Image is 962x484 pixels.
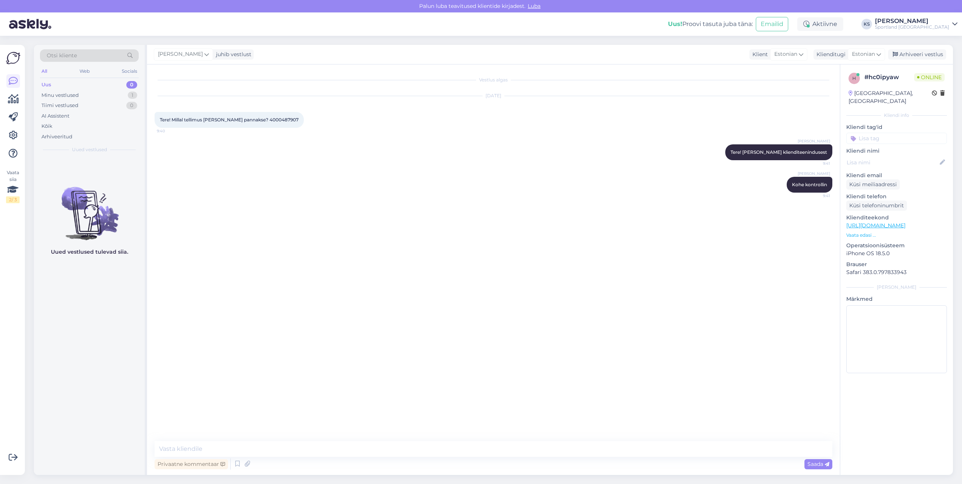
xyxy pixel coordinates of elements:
[128,92,137,99] div: 1
[846,232,947,239] p: Vaata edasi ...
[846,179,900,190] div: Küsi meiliaadressi
[731,149,827,155] span: Tere! [PERSON_NAME] klienditeenindusest
[861,19,872,29] div: KS
[126,81,137,89] div: 0
[47,52,77,60] span: Otsi kliente
[792,182,827,187] span: Kohe kontrollin
[846,284,947,291] div: [PERSON_NAME]
[158,50,203,58] span: [PERSON_NAME]
[846,250,947,257] p: iPhone OS 18.5.0
[41,123,52,130] div: Kõik
[6,169,20,203] div: Vaata siia
[875,18,957,30] a: [PERSON_NAME]Sportland [GEOGRAPHIC_DATA]
[668,20,753,29] div: Proovi tasuta juba täna:
[846,172,947,179] p: Kliendi email
[155,459,228,469] div: Privaatne kommentaar
[846,260,947,268] p: Brauser
[846,295,947,303] p: Märkmed
[846,222,905,229] a: [URL][DOMAIN_NAME]
[525,3,543,9] span: Luba
[807,461,829,467] span: Saada
[846,147,947,155] p: Kliendi nimi
[813,51,846,58] div: Klienditugi
[846,133,947,144] input: Lisa tag
[41,102,78,109] div: Tiimi vestlused
[157,128,185,134] span: 9:40
[41,112,69,120] div: AI Assistent
[846,268,947,276] p: Safari 383.0.797833943
[126,102,137,109] div: 0
[914,73,945,81] span: Online
[756,17,788,31] button: Emailid
[72,146,107,153] span: Uued vestlused
[846,193,947,201] p: Kliendi telefon
[40,66,49,76] div: All
[846,112,947,119] div: Kliendi info
[802,193,830,199] span: 9:41
[875,24,949,30] div: Sportland [GEOGRAPHIC_DATA]
[213,51,251,58] div: juhib vestlust
[6,196,20,203] div: 2 / 3
[802,161,830,166] span: 9:41
[41,133,72,141] div: Arhiveeritud
[875,18,949,24] div: [PERSON_NAME]
[797,17,843,31] div: Aktiivne
[41,92,79,99] div: Minu vestlused
[120,66,139,76] div: Socials
[888,49,946,60] div: Arhiveeri vestlus
[798,138,830,144] span: [PERSON_NAME]
[6,51,20,65] img: Askly Logo
[668,20,682,28] b: Uus!
[78,66,91,76] div: Web
[864,73,914,82] div: # hc0ipyaw
[155,77,832,83] div: Vestlus algas
[846,242,947,250] p: Operatsioonisüsteem
[847,158,938,167] input: Lisa nimi
[749,51,768,58] div: Klient
[852,50,875,58] span: Estonian
[846,214,947,222] p: Klienditeekond
[34,173,145,241] img: No chats
[160,117,299,123] span: Tere! Millal tellimus [PERSON_NAME] pannakse? 4000487907
[51,248,128,256] p: Uued vestlused tulevad siia.
[852,75,856,81] span: h
[155,92,832,99] div: [DATE]
[846,123,947,131] p: Kliendi tag'id
[41,81,51,89] div: Uus
[846,201,907,211] div: Küsi telefoninumbrit
[774,50,797,58] span: Estonian
[798,171,830,176] span: [PERSON_NAME]
[849,89,932,105] div: [GEOGRAPHIC_DATA], [GEOGRAPHIC_DATA]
